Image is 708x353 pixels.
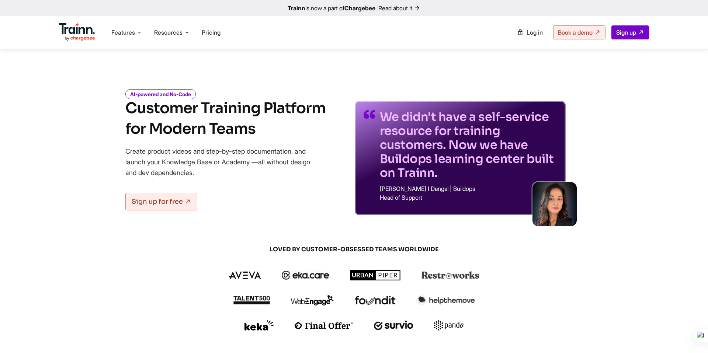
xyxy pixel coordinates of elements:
[354,296,396,305] img: foundit logo
[244,320,274,331] img: keka logo
[532,182,577,226] img: sabina-buildops.d2e8138.png
[59,23,95,41] img: Trainn Logo
[111,28,135,36] span: Features
[380,195,557,200] p: Head of Support
[374,321,413,330] img: survio logo
[291,295,334,305] img: webengage logo
[202,29,221,36] a: Pricing
[611,25,649,39] a: Sign up
[125,193,197,210] a: Sign up for free
[350,270,401,280] img: urbanpiper logo
[616,29,636,36] span: Sign up
[295,322,353,329] img: finaloffer logo
[282,271,330,280] img: ekacare logo
[416,295,475,305] img: helpthemove logo
[364,110,375,119] img: quotes-purple.41a7099.svg
[380,186,557,192] p: [PERSON_NAME] I Dangal | Buildops
[527,29,543,36] span: Log in
[125,89,196,99] i: AI-powered and No-Code
[421,271,479,279] img: restroworks logo
[434,320,464,331] img: pando logo
[553,25,605,39] a: Book a demo
[513,26,547,39] a: Log in
[125,98,326,139] h1: Customer Training Platform for Modern Teams
[380,110,557,180] p: We didn't have a self-service resource for training customers. Now we have Buildops learning cent...
[558,29,593,36] span: Book a demo
[177,245,531,254] span: LOVED BY CUSTOMER-OBSESSED TEAMS WORLDWIDE
[154,28,183,36] span: Resources
[288,4,305,12] b: Trainn
[229,272,261,279] img: aveva logo
[344,4,375,12] b: Chargebee
[125,146,321,178] p: Create product videos and step-by-step documentation, and launch your Knowledge Base or Academy —...
[233,296,270,305] img: talent500 logo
